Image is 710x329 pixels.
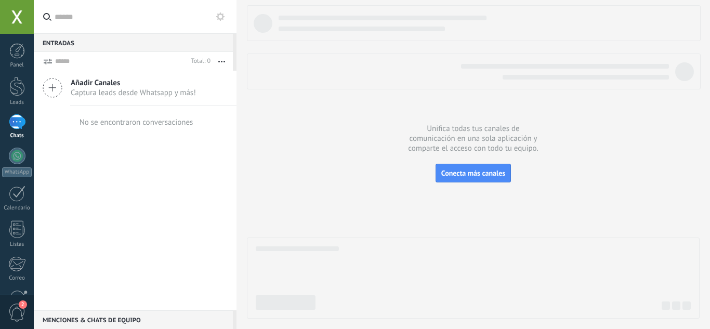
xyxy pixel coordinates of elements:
span: Conecta más canales [441,168,505,178]
div: Entradas [34,33,233,52]
div: WhatsApp [2,167,32,177]
div: Correo [2,275,32,282]
div: Leads [2,99,32,106]
div: No se encontraron conversaciones [80,117,193,127]
span: Añadir Canales [71,78,196,88]
div: Menciones & Chats de equipo [34,310,233,329]
button: Conecta más canales [436,164,511,182]
div: Calendario [2,205,32,212]
div: Total: 0 [187,56,211,67]
div: Chats [2,133,32,139]
span: 2 [19,300,27,309]
div: Panel [2,62,32,69]
div: Listas [2,241,32,248]
span: Captura leads desde Whatsapp y más! [71,88,196,98]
